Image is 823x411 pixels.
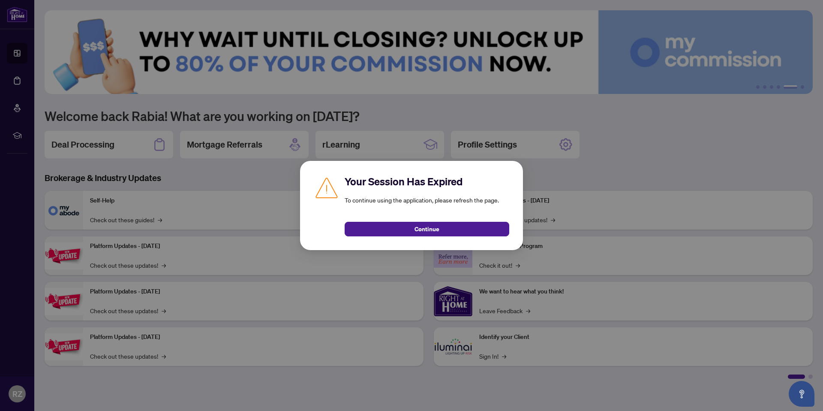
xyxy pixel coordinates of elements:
[345,175,509,188] h2: Your Session Has Expired
[345,175,509,236] div: To continue using the application, please refresh the page.
[314,175,339,200] img: Caution icon
[345,222,509,236] button: Continue
[789,381,814,407] button: Open asap
[415,222,439,236] span: Continue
